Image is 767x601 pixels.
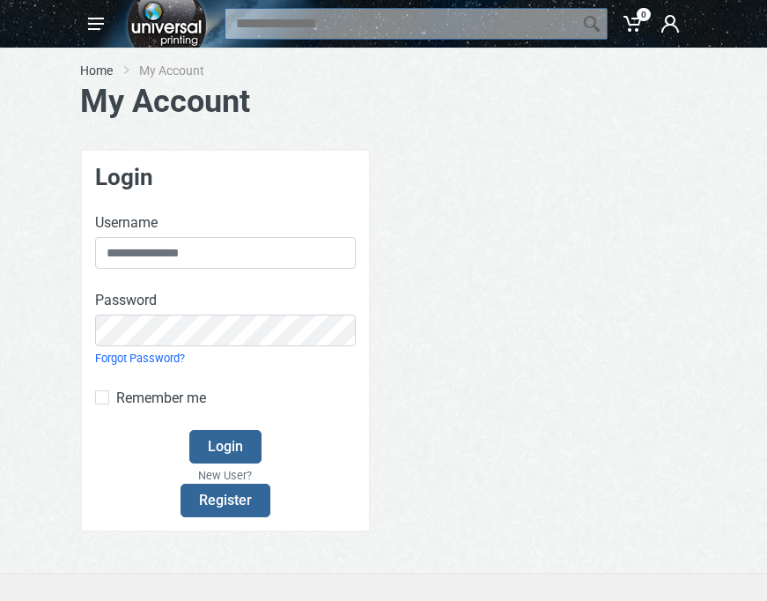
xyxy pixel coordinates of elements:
span: 0 [637,8,651,21]
nav: breadcrumb [80,62,688,79]
label: Username [95,212,158,234]
button: Login [189,430,262,464]
h3: Login [95,164,356,191]
li: My Account [139,62,231,79]
a: 0 [615,8,653,40]
label: Password [95,290,157,311]
h1: My Account [80,83,688,121]
a: Home [80,62,113,79]
label: Remember me [116,388,206,409]
a: Register [181,484,270,517]
small: New User? [198,467,252,484]
a: Forgot Password? [95,352,185,365]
